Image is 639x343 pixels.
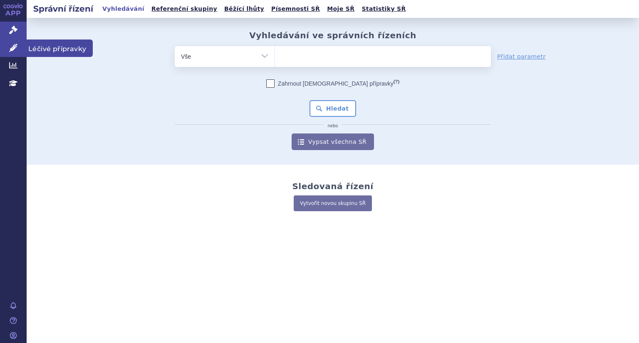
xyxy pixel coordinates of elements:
[359,3,408,15] a: Statistiky SŘ
[266,79,399,88] label: Zahrnout [DEMOGRAPHIC_DATA] přípravky
[149,3,220,15] a: Referenční skupiny
[100,3,147,15] a: Vyhledávání
[324,3,357,15] a: Moje SŘ
[222,3,267,15] a: Běžící lhůty
[324,123,342,128] i: nebo
[294,195,372,211] a: Vytvořit novou skupinu SŘ
[310,100,357,117] button: Hledat
[269,3,322,15] a: Písemnosti SŘ
[292,133,374,150] a: Vypsat všechna SŘ
[27,39,93,57] span: Léčivé přípravky
[394,79,399,84] abbr: (?)
[249,30,416,40] h2: Vyhledávání ve správních řízeních
[292,181,373,191] h2: Sledovaná řízení
[27,3,100,15] h2: Správní řízení
[497,52,546,61] a: Přidat parametr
